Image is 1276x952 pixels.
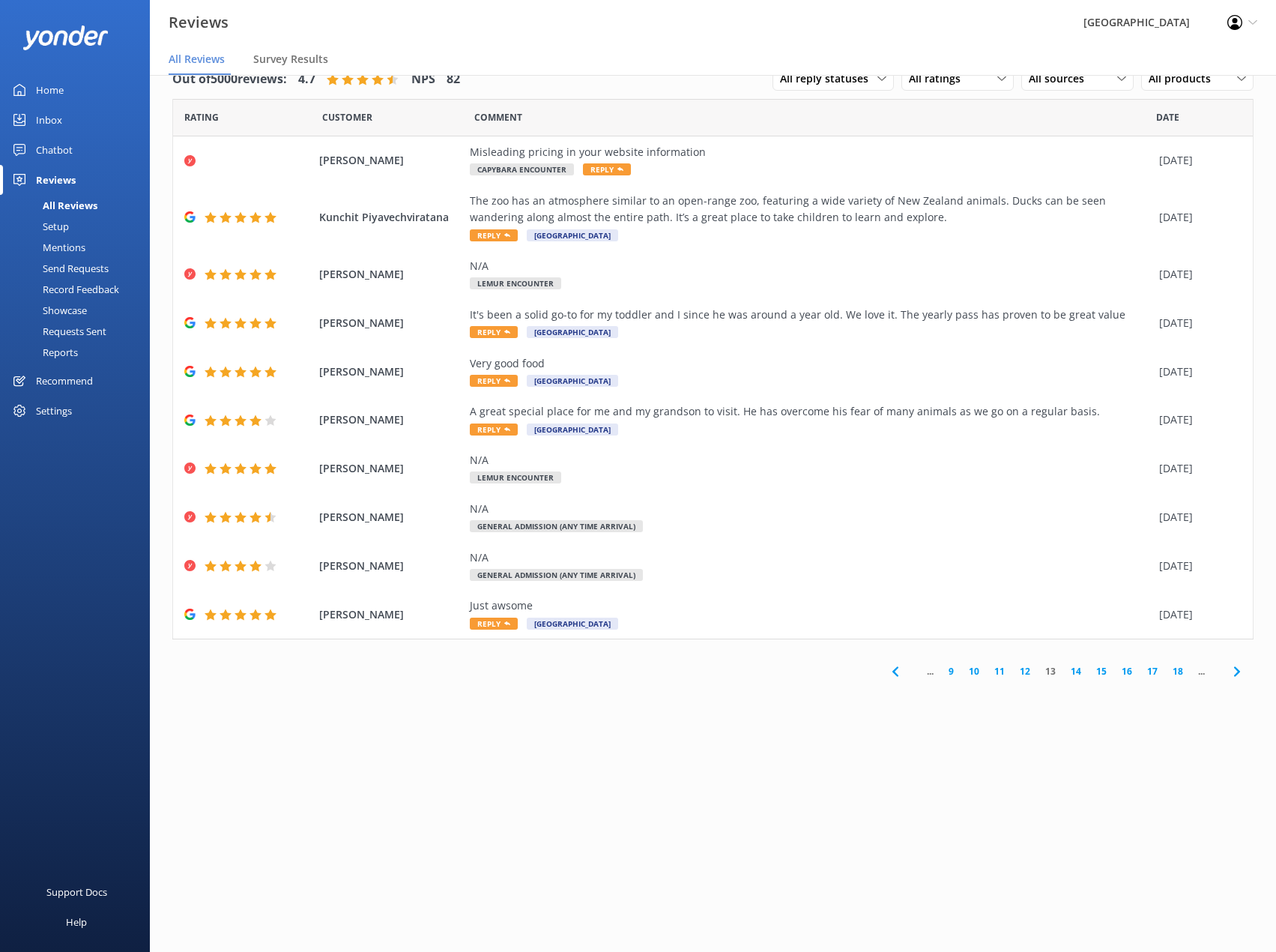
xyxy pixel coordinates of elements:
span: [PERSON_NAME] [319,606,462,623]
span: ... [1191,664,1212,678]
div: Inbox [36,105,62,135]
h3: Reviews [169,10,229,34]
div: Very good food [470,355,1152,372]
span: [PERSON_NAME] [319,364,462,380]
a: Showcase [9,300,150,321]
span: [GEOGRAPHIC_DATA] [527,618,618,630]
div: Send Requests [9,258,109,279]
div: Settings [36,396,72,426]
div: Just awsome [470,597,1152,614]
a: 16 [1114,664,1140,678]
span: [GEOGRAPHIC_DATA] [527,229,618,241]
a: 15 [1089,664,1114,678]
span: Reply [470,424,518,436]
span: All ratings [909,70,970,87]
div: Misleading pricing in your website information [470,144,1152,160]
div: Reviews [36,165,76,195]
div: N/A [470,549,1152,566]
a: Send Requests [9,258,150,279]
a: Requests Sent [9,321,150,342]
div: [DATE] [1159,558,1234,574]
div: Mentions [9,237,85,258]
a: 9 [941,664,961,678]
div: [DATE] [1159,460,1234,477]
div: Showcase [9,300,87,321]
div: N/A [470,452,1152,469]
div: All Reviews [9,195,97,216]
h4: Out of 5000 reviews: [172,70,287,89]
div: It's been a solid go-to for my toddler and I since he was around a year old. We love it. The year... [470,307,1152,323]
a: 11 [987,664,1012,678]
div: Home [36,75,64,105]
a: Reports [9,342,150,363]
a: 17 [1140,664,1165,678]
span: Capybara Encounter [470,163,574,175]
span: All products [1149,70,1220,87]
span: All sources [1029,70,1093,87]
span: [GEOGRAPHIC_DATA] [527,326,618,338]
a: 10 [961,664,987,678]
a: Mentions [9,237,150,258]
h4: 82 [447,70,460,89]
div: [DATE] [1159,509,1234,525]
span: Date [184,110,219,124]
div: [DATE] [1159,412,1234,428]
span: All Reviews [169,52,225,67]
a: 18 [1165,664,1191,678]
a: All Reviews [9,195,150,216]
a: Setup [9,216,150,237]
div: Recommend [36,366,93,396]
span: Reply [470,375,518,387]
div: [DATE] [1159,364,1234,380]
span: [GEOGRAPHIC_DATA] [527,424,618,436]
span: Lemur Encounter [470,472,561,483]
div: [DATE] [1159,152,1234,169]
div: [DATE] [1159,315,1234,331]
div: Requests Sent [9,321,106,342]
span: Survey Results [253,52,328,67]
div: A great special place for me and my grandson to visit. He has overcome his fear of many animals a... [470,403,1152,420]
span: [PERSON_NAME] [319,558,462,574]
span: Kunchit Piyavechviratana [319,209,462,226]
span: Date [1156,110,1179,124]
span: Reply [470,326,518,338]
div: Setup [9,216,69,237]
a: 14 [1063,664,1089,678]
span: [PERSON_NAME] [319,412,462,428]
span: [PERSON_NAME] [319,152,462,169]
img: yonder-white-logo.png [22,25,109,50]
div: Support Docs [46,877,107,907]
span: [PERSON_NAME] [319,509,462,525]
span: Reply [470,618,518,630]
div: Reports [9,342,78,363]
div: [DATE] [1159,266,1234,283]
span: Lemur Encounter [470,277,561,289]
span: [PERSON_NAME] [319,266,462,283]
h4: 4.7 [298,70,315,89]
span: [PERSON_NAME] [319,315,462,331]
div: Record Feedback [9,279,119,300]
span: ... [919,664,941,678]
span: Reply [470,229,518,241]
div: N/A [470,258,1152,274]
a: 12 [1012,664,1038,678]
span: General Admission (Any Time Arrival) [470,520,643,532]
span: [GEOGRAPHIC_DATA] [527,375,618,387]
span: All reply statuses [780,70,877,87]
div: Help [66,907,87,937]
span: Question [474,110,522,124]
a: Record Feedback [9,279,150,300]
span: [PERSON_NAME] [319,460,462,477]
span: Reply [583,163,631,175]
div: N/A [470,501,1152,517]
span: Date [322,110,372,124]
div: Chatbot [36,135,73,165]
h4: NPS [411,70,435,89]
div: The zoo has an atmosphere similar to an open-range zoo, featuring a wide variety of New Zealand a... [470,193,1152,226]
span: General Admission (Any Time Arrival) [470,569,643,581]
div: [DATE] [1159,209,1234,226]
div: [DATE] [1159,606,1234,623]
a: 13 [1038,664,1063,678]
